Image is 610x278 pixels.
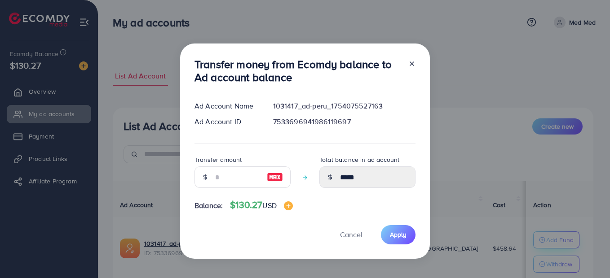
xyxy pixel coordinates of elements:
[284,201,293,210] img: image
[194,58,401,84] h3: Transfer money from Ecomdy balance to Ad account balance
[381,225,416,244] button: Apply
[262,200,276,210] span: USD
[572,238,603,271] iframe: Chat
[187,117,266,127] div: Ad Account ID
[194,155,242,164] label: Transfer amount
[267,172,283,182] img: image
[230,200,293,211] h4: $130.27
[266,101,423,111] div: 1031417_ad-peru_1754075527163
[187,101,266,111] div: Ad Account Name
[266,117,423,127] div: 7533696941986119697
[194,200,223,211] span: Balance:
[319,155,399,164] label: Total balance in ad account
[329,225,374,244] button: Cancel
[340,230,362,239] span: Cancel
[390,230,407,239] span: Apply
